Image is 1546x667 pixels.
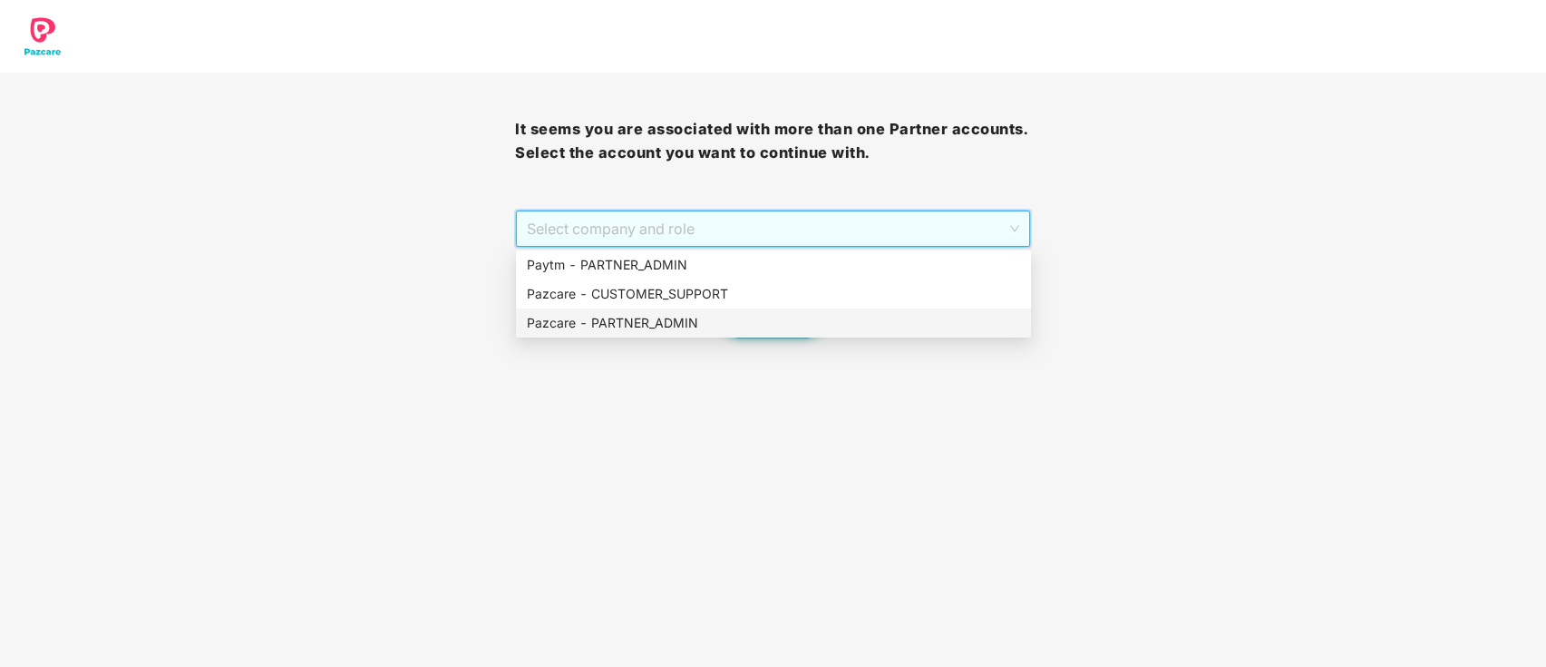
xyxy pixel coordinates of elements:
div: Pazcare - CUSTOMER_SUPPORT [527,284,1020,304]
div: Pazcare - PARTNER_ADMIN [516,309,1031,338]
span: Select company and role [527,211,1018,246]
div: Pazcare - CUSTOMER_SUPPORT [516,280,1031,309]
div: Pazcare - PARTNER_ADMIN [527,313,1020,333]
div: Paytm - PARTNER_ADMIN [527,255,1020,275]
h3: It seems you are associated with more than one Partner accounts. Select the account you want to c... [515,118,1030,164]
div: Paytm - PARTNER_ADMIN [516,250,1031,280]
